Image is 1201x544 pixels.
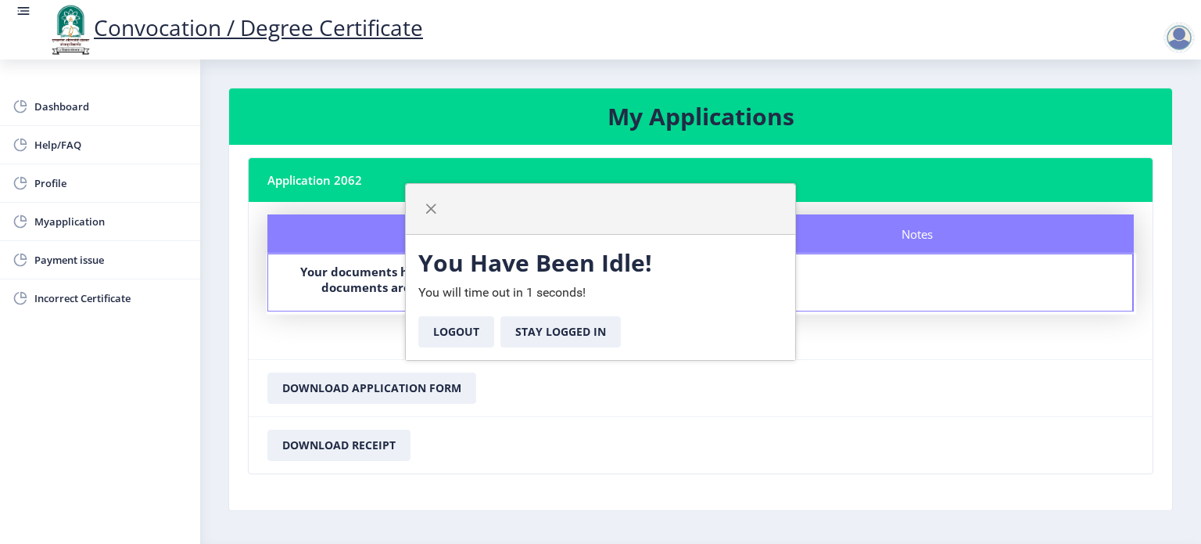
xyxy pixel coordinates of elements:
[248,101,1153,132] h3: My Applications
[34,212,188,231] span: Myapplication
[418,316,494,348] button: Logout
[267,430,410,461] button: Download Receipt
[34,174,188,193] span: Profile
[34,135,188,154] span: Help/FAQ
[406,235,795,360] div: You will time out in 1 seconds!
[47,3,94,56] img: logo
[249,158,1153,202] nb-card-header: Application 2062
[47,13,423,42] a: Convocation / Degree Certificate
[300,264,668,295] b: Your documents have been approved by the department. The documents are now in queue for being dig...
[418,247,783,279] h3: You Have Been Idle!
[701,214,1134,254] div: Notes
[34,250,188,269] span: Payment issue
[267,373,476,404] button: Download Application Form
[500,316,621,348] button: Stay Logged In
[267,214,701,254] div: Status
[34,97,188,116] span: Dashboard
[34,289,188,308] span: Incorrect Certificate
